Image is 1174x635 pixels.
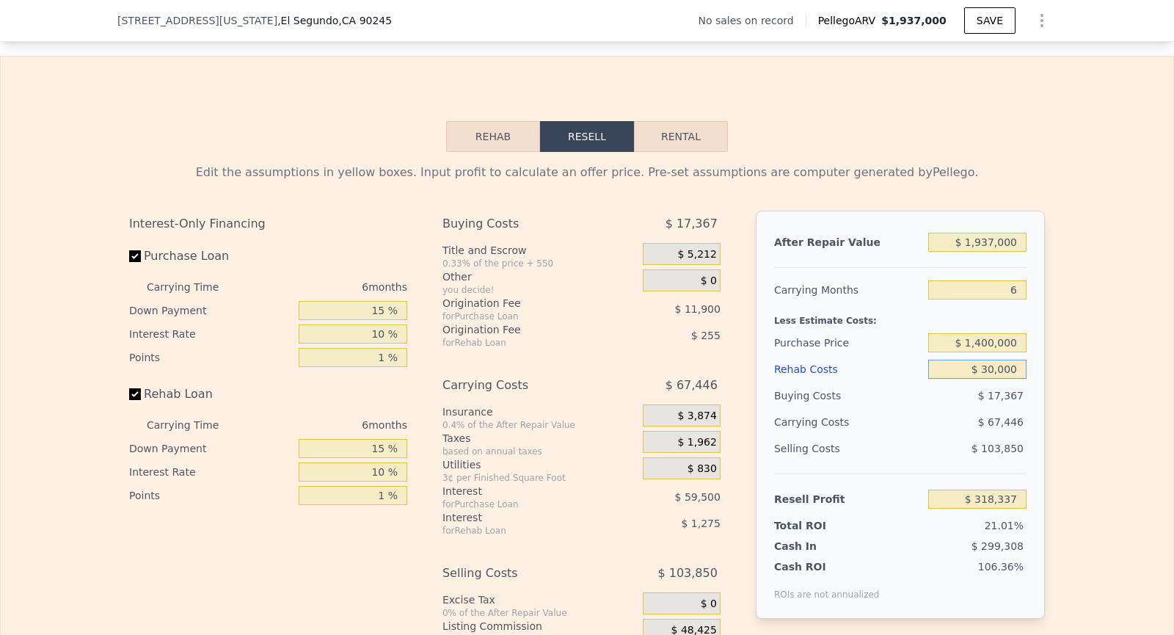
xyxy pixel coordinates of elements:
[774,409,866,435] div: Carrying Costs
[818,13,882,28] span: Pellego ARV
[774,277,922,303] div: Carrying Months
[442,607,637,619] div: 0% of the After Repair Value
[129,388,141,400] input: Rehab Loan
[442,322,606,337] div: Origination Fee
[978,561,1024,573] span: 106.36%
[774,574,880,600] div: ROIs are not annualized
[442,337,606,349] div: for Rehab Loan
[442,311,606,322] div: for Purchase Loan
[442,592,637,607] div: Excise Tax
[442,560,606,587] div: Selling Costs
[442,269,637,284] div: Other
[666,372,718,399] span: $ 67,446
[634,121,728,152] button: Rental
[442,472,637,484] div: 3¢ per Finished Square Foot
[774,303,1027,330] div: Less Estimate Costs:
[675,491,721,503] span: $ 59,500
[698,13,805,28] div: No sales on record
[129,243,293,269] label: Purchase Loan
[147,275,242,299] div: Carrying Time
[774,486,922,512] div: Resell Profit
[978,390,1024,402] span: $ 17,367
[442,419,637,431] div: 0.4% of the After Repair Value
[442,619,637,634] div: Listing Commission
[985,520,1024,531] span: 21.01%
[442,457,637,472] div: Utilities
[442,446,637,457] div: based on annual taxes
[338,15,392,26] span: , CA 90245
[442,484,606,498] div: Interest
[129,381,293,407] label: Rehab Loan
[675,303,721,315] span: $ 11,900
[129,322,293,346] div: Interest Rate
[681,518,720,529] span: $ 1,275
[677,248,716,261] span: $ 5,212
[442,431,637,446] div: Taxes
[774,382,922,409] div: Buying Costs
[677,410,716,423] span: $ 3,874
[657,560,717,587] span: $ 103,850
[774,435,922,462] div: Selling Costs
[971,443,1024,454] span: $ 103,850
[129,437,293,460] div: Down Payment
[446,121,540,152] button: Rehab
[442,211,606,237] div: Buying Costs
[691,330,721,341] span: $ 255
[129,164,1045,181] div: Edit the assumptions in yellow boxes. Input profit to calculate an offer price. Pre-set assumptio...
[248,413,407,437] div: 6 months
[701,598,717,611] span: $ 0
[442,510,606,525] div: Interest
[978,416,1024,428] span: $ 67,446
[442,258,637,269] div: 0.33% of the price + 550
[129,460,293,484] div: Interest Rate
[442,498,606,510] div: for Purchase Loan
[774,229,922,255] div: After Repair Value
[774,518,866,533] div: Total ROI
[147,413,242,437] div: Carrying Time
[442,284,637,296] div: you decide!
[442,296,606,311] div: Origination Fee
[248,275,407,299] div: 6 months
[881,15,947,26] span: $1,937,000
[442,243,637,258] div: Title and Escrow
[971,540,1024,552] span: $ 299,308
[774,330,922,356] div: Purchase Price
[774,356,922,382] div: Rehab Costs
[774,559,880,574] div: Cash ROI
[540,121,634,152] button: Resell
[774,539,866,554] div: Cash In
[964,7,1016,34] button: SAVE
[117,13,277,28] span: [STREET_ADDRESS][US_STATE]
[129,299,293,322] div: Down Payment
[688,462,717,476] span: $ 830
[677,436,716,449] span: $ 1,962
[129,211,407,237] div: Interest-Only Financing
[666,211,718,237] span: $ 17,367
[129,346,293,369] div: Points
[442,404,637,419] div: Insurance
[277,13,392,28] span: , El Segundo
[442,525,606,537] div: for Rehab Loan
[1027,6,1057,35] button: Show Options
[129,250,141,262] input: Purchase Loan
[442,372,606,399] div: Carrying Costs
[129,484,293,507] div: Points
[701,275,717,288] span: $ 0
